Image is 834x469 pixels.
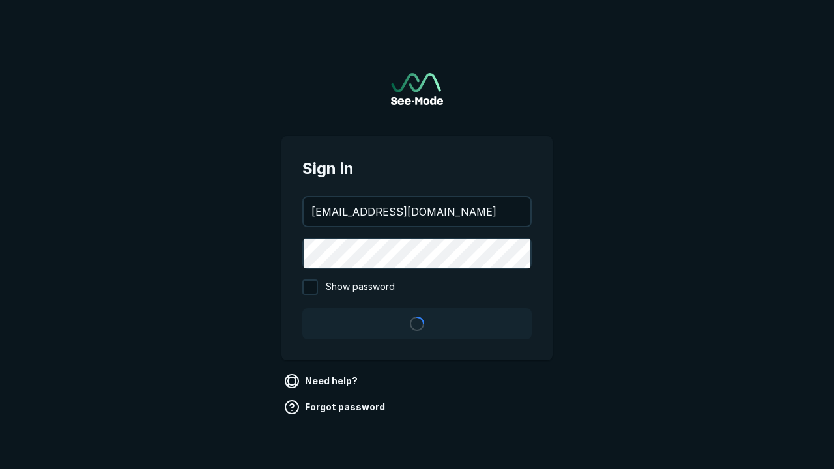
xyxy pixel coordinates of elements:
a: Forgot password [281,397,390,418]
img: See-Mode Logo [391,73,443,105]
span: Show password [326,279,395,295]
a: Need help? [281,371,363,391]
span: Sign in [302,157,532,180]
a: Go to sign in [391,73,443,105]
input: your@email.com [304,197,530,226]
